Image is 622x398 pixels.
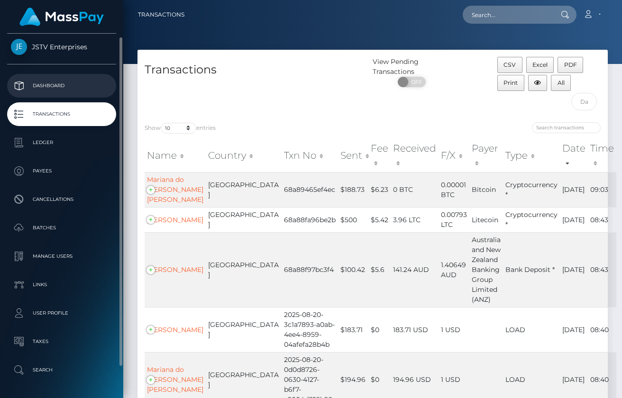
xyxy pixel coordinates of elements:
td: 68a88f97bc3f4 [282,232,338,307]
a: Transactions [138,5,184,25]
p: Transactions [11,107,112,121]
p: Links [11,278,112,292]
span: OFF [403,77,427,87]
th: Received: activate to sort column ascending [391,139,439,172]
button: Column visibility [528,75,548,91]
td: Cryptocurrency * [503,207,560,232]
th: Name: activate to sort column ascending [145,139,206,172]
span: PDF [564,61,577,68]
td: Bank Deposit * [503,232,560,307]
td: $500 [338,207,368,232]
a: Ledger [7,131,116,154]
th: Date: activate to sort column ascending [560,139,588,172]
td: [GEOGRAPHIC_DATA] [206,172,282,207]
a: [PERSON_NAME] [147,265,203,274]
span: CSV [503,61,516,68]
td: $183.71 [338,307,368,352]
button: CSV [497,57,522,73]
p: Manage Users [11,249,112,263]
td: $100.42 [338,232,368,307]
a: Links [7,273,116,297]
input: Search transactions [532,122,601,133]
p: Cancellations [11,192,112,207]
a: [PERSON_NAME] [147,216,203,224]
img: MassPay Logo [19,8,104,26]
td: [DATE] [560,307,588,352]
a: Mariana do [PERSON_NAME] [PERSON_NAME] [147,365,203,394]
button: All [551,75,571,91]
td: 183.71 USD [391,307,439,352]
img: JSTV Enterprises [11,39,27,55]
td: 68a89465ef4ec [282,172,338,207]
td: 0 BTC [391,172,439,207]
button: Print [497,75,524,91]
p: Batches [11,221,112,235]
td: 08:40 [588,307,616,352]
td: $6.23 [368,172,391,207]
td: 0.00793 LTC [439,207,469,232]
td: 09:03 [588,172,616,207]
td: [DATE] [560,172,588,207]
td: [GEOGRAPHIC_DATA] [206,307,282,352]
td: [DATE] [560,207,588,232]
p: Search [11,363,112,377]
td: 08:43 [588,232,616,307]
button: Excel [526,57,554,73]
span: All [558,79,565,86]
th: Payer: activate to sort column ascending [469,139,503,172]
a: Transactions [7,102,116,126]
td: 68a88fa96be2b [282,207,338,232]
a: Manage Users [7,244,116,268]
span: Bitcoin [472,185,496,194]
p: Dashboard [11,79,112,93]
a: Mariana do [PERSON_NAME] [PERSON_NAME] [147,175,203,204]
input: Date filter [571,93,597,110]
td: [GEOGRAPHIC_DATA] [206,232,282,307]
td: 2025-08-20-3c1a7893-a0ab-4ee4-8959-04afefa28b4b [282,307,338,352]
td: $188.73 [338,172,368,207]
div: View Pending Transactions [373,57,451,77]
span: Australia and New Zealand Banking Group Limited (ANZ) [472,235,501,304]
p: Payees [11,164,112,178]
span: Excel [532,61,548,68]
th: Fee: activate to sort column ascending [368,139,391,172]
th: Txn No: activate to sort column ascending [282,139,338,172]
label: Show entries [145,123,216,134]
td: $5.42 [368,207,391,232]
button: PDF [558,57,583,73]
a: Search [7,358,116,382]
h4: Transactions [145,62,366,78]
th: Time: activate to sort column ascending [588,139,616,172]
th: Sent: activate to sort column ascending [338,139,368,172]
a: Payees [7,159,116,183]
a: Batches [7,216,116,240]
th: F/X: activate to sort column ascending [439,139,469,172]
a: Cancellations [7,188,116,211]
td: 0.00001 BTC [439,172,469,207]
td: Cryptocurrency * [503,172,560,207]
td: 1 USD [439,307,469,352]
td: $5.6 [368,232,391,307]
select: Showentries [161,123,196,134]
td: 3.96 LTC [391,207,439,232]
a: User Profile [7,301,116,325]
span: Litecoin [472,216,498,224]
td: LOAD [503,307,560,352]
p: Taxes [11,335,112,349]
span: Print [503,79,518,86]
a: Taxes [7,330,116,353]
p: Ledger [11,136,112,150]
input: Search... [463,6,552,24]
a: [PERSON_NAME] [147,326,203,334]
td: 141.24 AUD [391,232,439,307]
a: Dashboard [7,74,116,98]
td: [GEOGRAPHIC_DATA] [206,207,282,232]
span: JSTV Enterprises [7,43,116,51]
td: [DATE] [560,232,588,307]
td: 1.40649 AUD [439,232,469,307]
p: User Profile [11,306,112,320]
td: $0 [368,307,391,352]
td: 08:43 [588,207,616,232]
th: Type: activate to sort column ascending [503,139,560,172]
th: Country: activate to sort column ascending [206,139,282,172]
